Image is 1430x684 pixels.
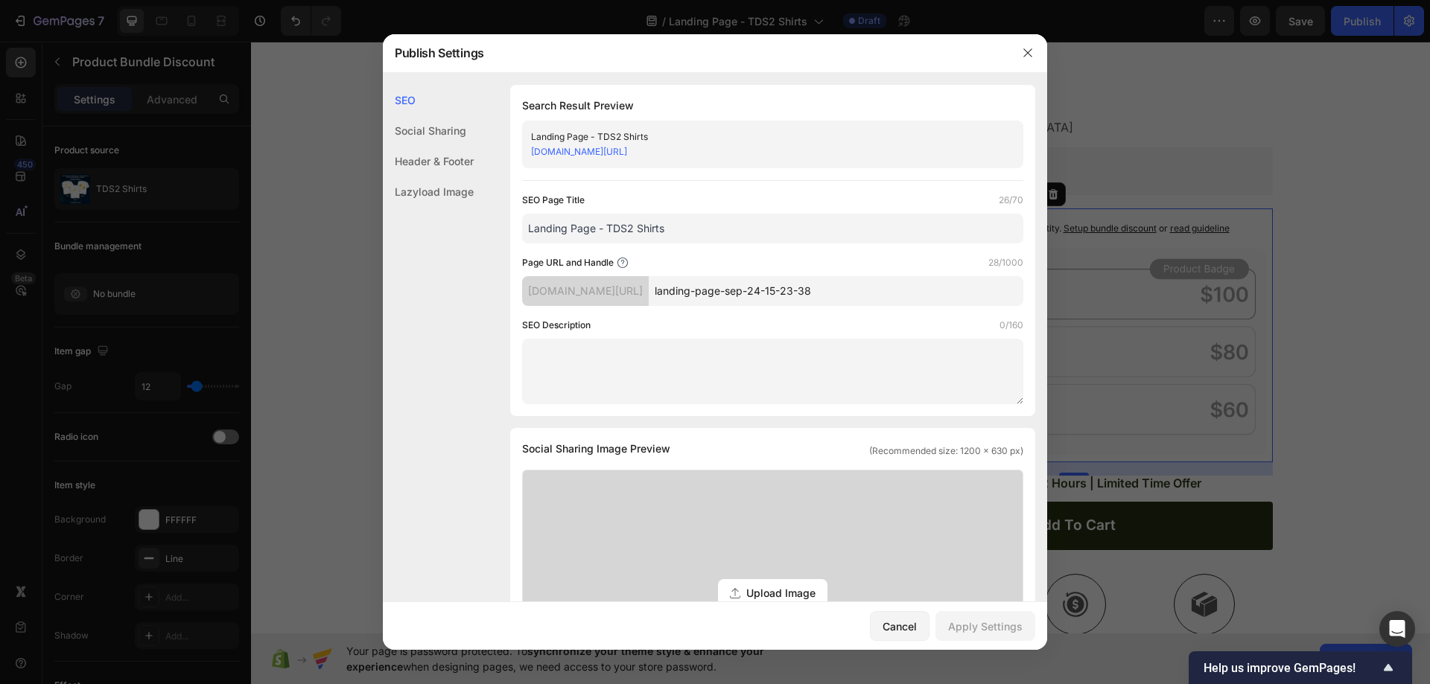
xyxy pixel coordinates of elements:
p: Intense Hydration [651,19,822,36]
div: [DOMAIN_NAME][URL] [522,276,649,306]
label: 26/70 [999,193,1023,208]
h1: Search Result Preview [522,97,1023,115]
span: (Recommended size: 1200 x 630 px) [869,444,1023,458]
button: Show survey - Help us improve GemPages! [1204,659,1397,677]
span: Social Sharing Image Preview [522,440,670,458]
div: Open Intercom Messenger [1379,611,1415,647]
span: read guideline [919,181,979,192]
a: [DOMAIN_NAME][URL] [531,146,627,157]
div: Product Bundle Discount [643,146,754,159]
div: SEO [383,85,474,115]
span: Help us improve GemPages! [1204,661,1379,675]
div: Publish Settings [383,33,1008,72]
span: Setup bundle discount [813,181,906,192]
div: Add to cart [781,475,865,493]
div: Apply Settings [948,619,1023,634]
span: Upload Image [746,585,816,601]
label: 28/1000 [988,255,1023,270]
div: Kaching Bundles [673,121,754,136]
label: Page URL and Handle [522,255,614,270]
div: Social Sharing [383,115,474,146]
input: Handle [649,276,1023,306]
p: Increase AOV with bundle quantity. [664,179,979,194]
p: Sale Ends In 2 Hours | Limited Time Offer [718,434,950,450]
input: Title [522,214,1023,243]
button: Apply Settings [935,611,1035,641]
button: Add to cart [625,460,1022,508]
label: 0/160 [1000,318,1023,333]
div: Lazyload Image [383,176,474,207]
button: Cancel [870,611,929,641]
div: Landing Page - TDS2 Shirts [531,130,990,144]
label: SEO Description [522,318,591,333]
span: or [906,181,979,192]
label: SEO Page Title [522,193,585,208]
div: Cancel [883,619,917,634]
img: KachingBundles.png [643,121,661,138]
p: Made in [GEOGRAPHIC_DATA] [651,77,822,95]
button: Kaching Bundles [631,112,766,147]
p: Environmentally Friendly [651,48,822,65]
div: Header & Footer [383,146,474,176]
